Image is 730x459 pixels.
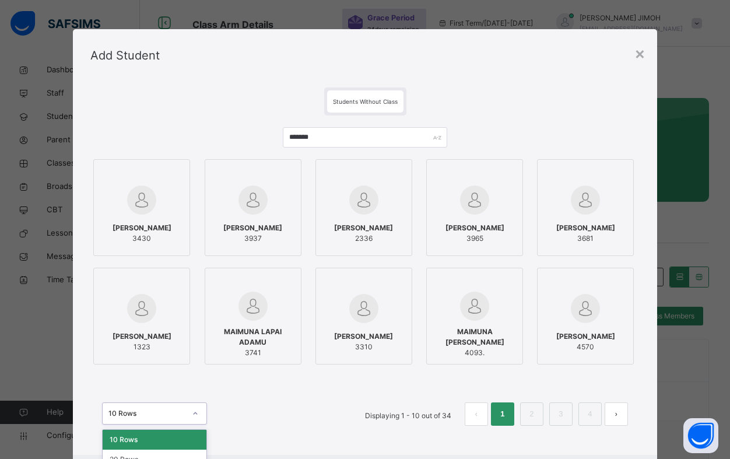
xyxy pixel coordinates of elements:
span: [PERSON_NAME] [334,331,393,342]
li: 4 [578,402,602,426]
button: next page [605,402,628,426]
img: default.svg [571,185,600,215]
div: × [634,41,645,65]
img: default.svg [460,292,489,321]
span: MAIMUNA LAPAI ADAMU [211,327,295,348]
span: 3937 [223,233,282,244]
span: [PERSON_NAME] [113,223,171,233]
img: default.svg [127,185,156,215]
li: 3 [549,402,573,426]
li: 上一页 [465,402,488,426]
span: 3430 [113,233,171,244]
span: 3681 [556,233,615,244]
span: 3310 [334,342,393,352]
li: Displaying 1 - 10 out of 34 [356,402,460,426]
div: 10 Rows [103,430,206,450]
button: prev page [465,402,488,426]
a: 2 [526,407,537,422]
a: 3 [555,407,566,422]
a: 1 [497,407,508,422]
span: 2336 [334,233,393,244]
img: default.svg [238,292,268,321]
span: 4093. [433,348,517,358]
a: 4 [584,407,595,422]
li: 2 [520,402,543,426]
button: Open asap [683,418,718,453]
img: default.svg [238,185,268,215]
span: [PERSON_NAME] [223,223,282,233]
span: [PERSON_NAME] [334,223,393,233]
span: [PERSON_NAME] [556,223,615,233]
span: Students Without Class [333,98,398,105]
span: [PERSON_NAME] [556,331,615,342]
span: Add Student [90,48,160,62]
li: 1 [491,402,514,426]
span: 1323 [113,342,171,352]
span: 3741 [211,348,295,358]
span: 4570 [556,342,615,352]
div: 10 Rows [108,408,185,419]
img: default.svg [127,294,156,323]
li: 下一页 [605,402,628,426]
span: [PERSON_NAME] [113,331,171,342]
span: [PERSON_NAME] [445,223,504,233]
img: default.svg [571,294,600,323]
img: default.svg [460,185,489,215]
span: 3965 [445,233,504,244]
img: default.svg [349,294,378,323]
img: default.svg [349,185,378,215]
span: MAIMUNA [PERSON_NAME] [433,327,517,348]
